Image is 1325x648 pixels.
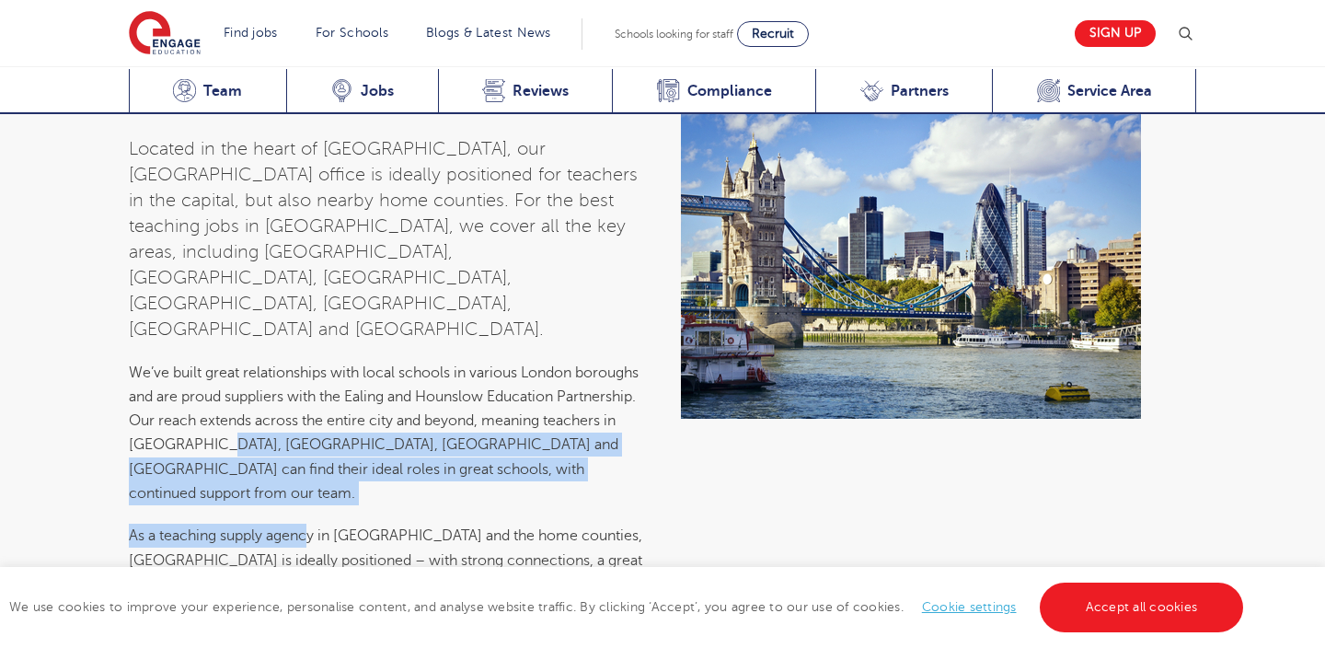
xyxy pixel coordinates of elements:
[129,139,638,340] span: Located in the heart of [GEOGRAPHIC_DATA], our [GEOGRAPHIC_DATA] office is ideally positioned for...
[615,28,733,40] span: Schools looking for staff
[1075,20,1156,47] a: Sign up
[1040,583,1244,632] a: Accept all cookies
[286,69,438,114] a: Jobs
[992,69,1196,114] a: Service Area
[1067,82,1152,100] span: Service Area
[752,27,794,40] span: Recruit
[203,82,242,100] span: Team
[361,82,394,100] span: Jobs
[612,69,815,114] a: Compliance
[316,26,388,40] a: For Schools
[9,600,1248,614] span: We use cookies to improve your experience, personalise content, and analyse website traffic. By c...
[815,69,992,114] a: Partners
[426,26,551,40] a: Blogs & Latest News
[129,527,642,593] span: As a teaching supply agency in [GEOGRAPHIC_DATA] and the home counties, [GEOGRAPHIC_DATA] is idea...
[737,21,809,47] a: Recruit
[438,69,613,114] a: Reviews
[129,11,201,57] img: Engage Education
[891,82,949,100] span: Partners
[922,600,1017,614] a: Cookie settings
[687,82,772,100] span: Compliance
[129,364,639,502] span: We’ve built great relationships with local schools in various London boroughs and are proud suppl...
[513,82,569,100] span: Reviews
[129,69,286,114] a: Team
[224,26,278,40] a: Find jobs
